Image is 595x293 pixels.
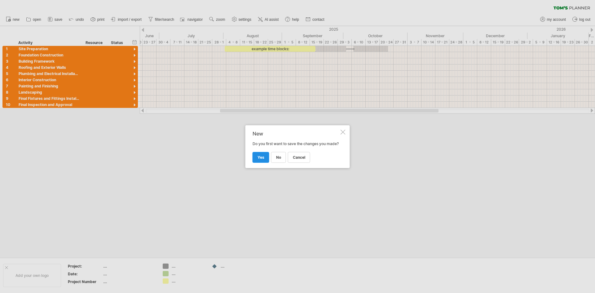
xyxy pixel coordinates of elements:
div: Do you first want to save the changes you made? [253,131,339,162]
div: New [253,131,339,136]
span: yes [258,155,264,160]
span: cancel [293,155,305,160]
a: no [271,152,286,163]
a: yes [253,152,269,163]
a: cancel [288,152,310,163]
span: no [276,155,281,160]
